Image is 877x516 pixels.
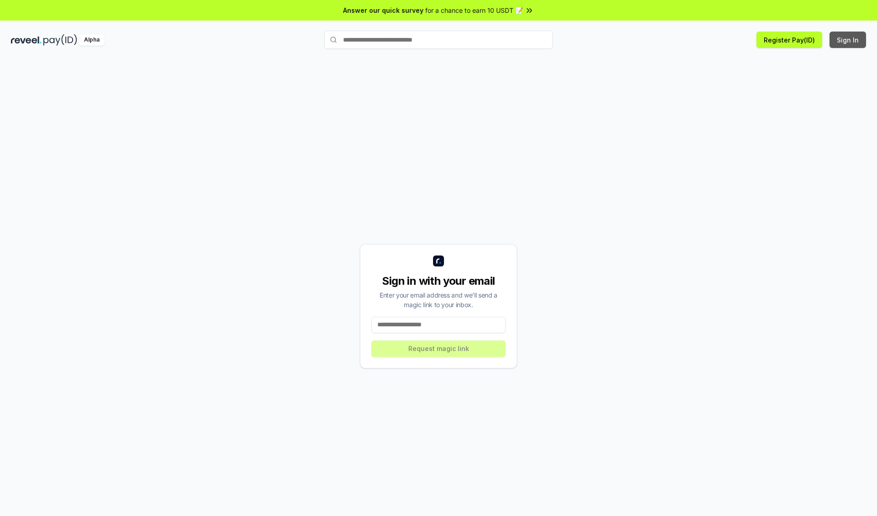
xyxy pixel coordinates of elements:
[11,34,42,46] img: reveel_dark
[43,34,77,46] img: pay_id
[425,5,523,15] span: for a chance to earn 10 USDT 📝
[756,32,822,48] button: Register Pay(ID)
[433,255,444,266] img: logo_small
[343,5,423,15] span: Answer our quick survey
[371,274,506,288] div: Sign in with your email
[829,32,866,48] button: Sign In
[371,290,506,309] div: Enter your email address and we’ll send a magic link to your inbox.
[79,34,105,46] div: Alpha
